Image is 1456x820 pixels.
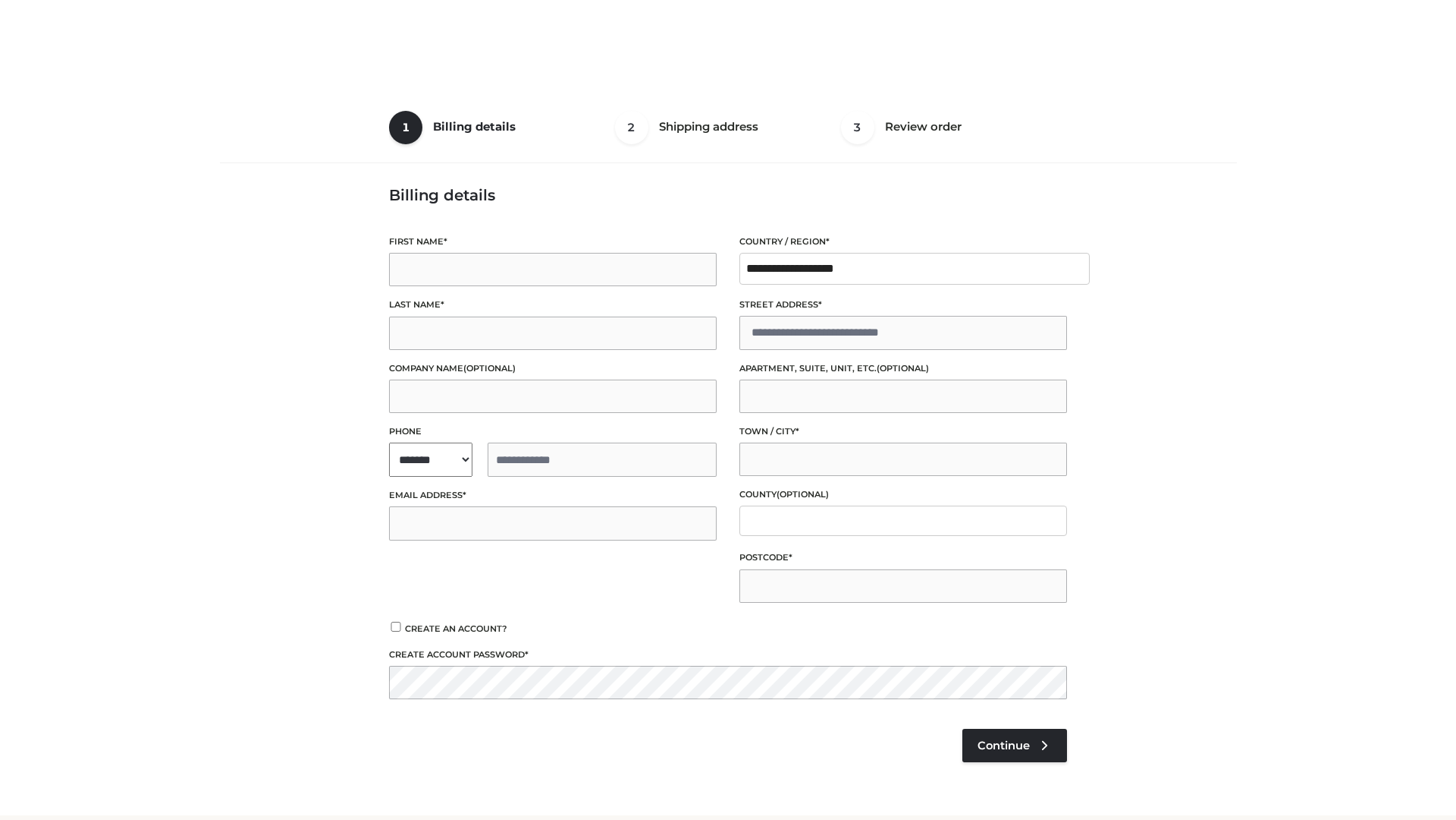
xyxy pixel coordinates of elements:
label: Last name [389,298,717,312]
span: (optional) [463,363,516,374]
span: Create an account? [405,623,507,634]
label: Country / Region [739,235,1067,249]
label: Town / City [739,424,1067,439]
label: Email address [389,488,717,503]
span: Billing details [433,119,516,134]
span: (optional) [877,363,929,374]
label: First name [389,235,717,249]
span: Review order [885,119,962,134]
span: 3 [841,111,874,144]
span: (optional) [777,489,829,500]
span: 2 [615,111,648,144]
label: Company name [389,361,717,376]
h3: Billing details [389,186,1067,204]
label: Street address [739,298,1067,312]
input: Create an account? [389,622,403,632]
label: Create account password [389,648,1067,662]
label: Phone [389,424,717,439]
span: Shipping address [659,119,758,134]
label: Apartment, suite, unit, etc. [739,361,1067,376]
a: Continue [962,729,1067,762]
label: County [739,487,1067,502]
span: Continue [977,739,1030,752]
span: 1 [389,111,422,144]
label: Postcode [739,550,1067,565]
